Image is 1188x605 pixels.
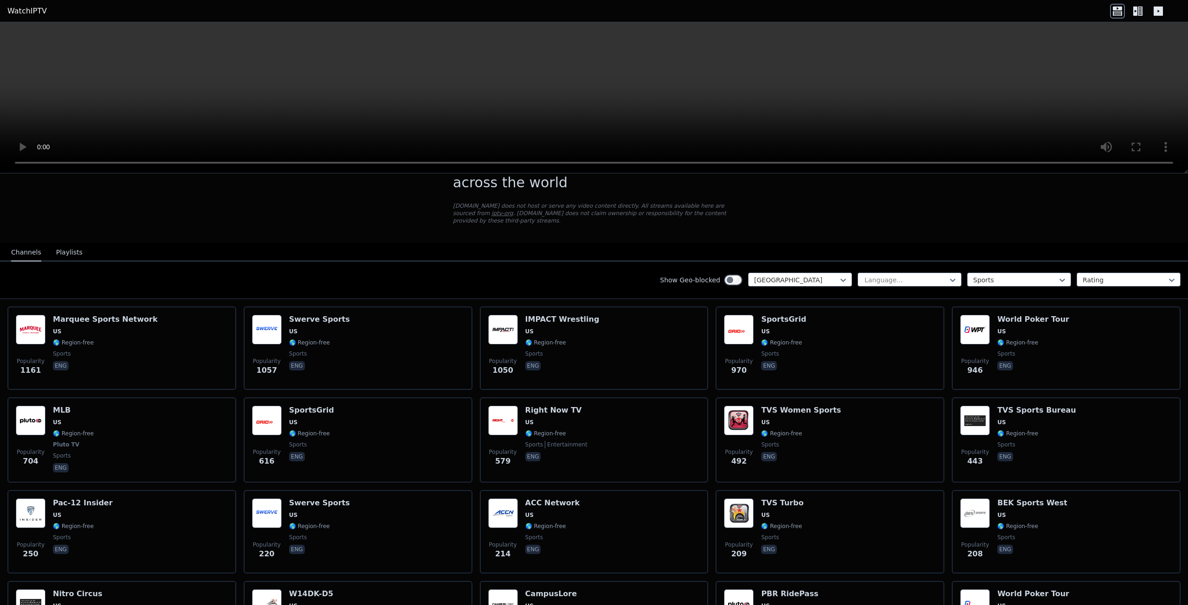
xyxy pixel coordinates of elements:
span: Popularity [489,541,517,548]
span: sports [525,350,543,357]
span: 🌎 Region-free [997,522,1038,530]
span: sports [53,350,71,357]
span: Pluto TV [53,441,79,448]
p: eng [53,463,69,472]
span: Popularity [253,541,281,548]
span: 443 [967,456,982,467]
span: 🌎 Region-free [289,339,330,346]
span: sports [289,441,307,448]
span: 220 [259,548,274,560]
h6: TVS Women Sports [761,406,841,415]
span: sports [289,534,307,541]
h6: Swerve Sports [289,498,350,508]
p: eng [997,361,1013,370]
img: ACC Network [488,498,518,528]
img: MLB [16,406,45,435]
span: 214 [495,548,510,560]
h6: Pac-12 Insider [53,498,113,508]
span: 492 [731,456,747,467]
span: Popularity [489,448,517,456]
span: US [53,419,61,426]
span: 1057 [257,365,278,376]
span: sports [53,452,71,459]
span: sports [997,350,1015,357]
span: sports [761,350,779,357]
p: eng [289,361,305,370]
span: US [289,328,297,335]
h6: SportsGrid [289,406,334,415]
span: 🌎 Region-free [53,430,94,437]
img: Marquee Sports Network [16,315,45,344]
span: sports [289,350,307,357]
p: eng [289,452,305,461]
span: 🌎 Region-free [761,522,802,530]
h1: - Free IPTV streams from across the world [453,158,735,191]
span: Popularity [489,357,517,365]
h6: BEK Sports West [997,498,1067,508]
img: SportsGrid [252,406,282,435]
p: eng [53,545,69,554]
span: Popularity [961,541,989,548]
h6: World Poker Tour [997,589,1069,599]
h6: TVS Sports Bureau [997,406,1076,415]
span: US [997,419,1006,426]
span: 616 [259,456,274,467]
p: eng [53,361,69,370]
span: US [53,511,61,519]
h6: Swerve Sports [289,315,350,324]
span: 🌎 Region-free [53,522,94,530]
h6: ACC Network [525,498,580,508]
span: entertainment [545,441,588,448]
span: Popularity [961,448,989,456]
img: SportsGrid [724,315,754,344]
a: WatchIPTV [7,6,47,17]
span: sports [997,441,1015,448]
h6: PBR RidePass [761,589,818,599]
span: US [525,511,534,519]
span: US [997,511,1006,519]
span: US [761,511,769,519]
span: 🌎 Region-free [761,339,802,346]
span: 🌎 Region-free [997,339,1038,346]
span: Popularity [17,357,45,365]
span: 946 [967,365,982,376]
img: BEK Sports West [960,498,990,528]
span: Popularity [725,448,753,456]
span: US [761,419,769,426]
p: [DOMAIN_NAME] does not host or serve any video content directly. All streams available here are s... [453,202,735,224]
span: Popularity [725,541,753,548]
span: Popularity [17,448,45,456]
span: sports [997,534,1015,541]
span: sports [53,534,71,541]
span: Popularity [725,357,753,365]
span: sports [525,534,543,541]
p: eng [525,452,541,461]
span: 🌎 Region-free [53,339,94,346]
span: 🌎 Region-free [289,430,330,437]
h6: CampusLore [525,589,577,599]
h6: MLB [53,406,94,415]
span: 🌎 Region-free [289,522,330,530]
img: TVS Turbo [724,498,754,528]
span: Popularity [253,357,281,365]
span: 579 [495,456,510,467]
img: Pac-12 Insider [16,498,45,528]
span: US [289,511,297,519]
a: iptv-org [491,210,513,217]
h6: Right Now TV [525,406,588,415]
img: Swerve Sports [252,498,282,528]
span: 250 [23,548,38,560]
h6: Marquee Sports Network [53,315,158,324]
h6: IMPACT Wrestling [525,315,600,324]
button: Channels [11,244,41,261]
h6: TVS Turbo [761,498,803,508]
span: US [53,328,61,335]
img: World Poker Tour [960,315,990,344]
h6: SportsGrid [761,315,806,324]
span: US [761,328,769,335]
span: US [997,328,1006,335]
span: 208 [967,548,982,560]
span: Popularity [253,448,281,456]
h6: W14DK-D5 [289,589,333,599]
span: 🌎 Region-free [525,430,566,437]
